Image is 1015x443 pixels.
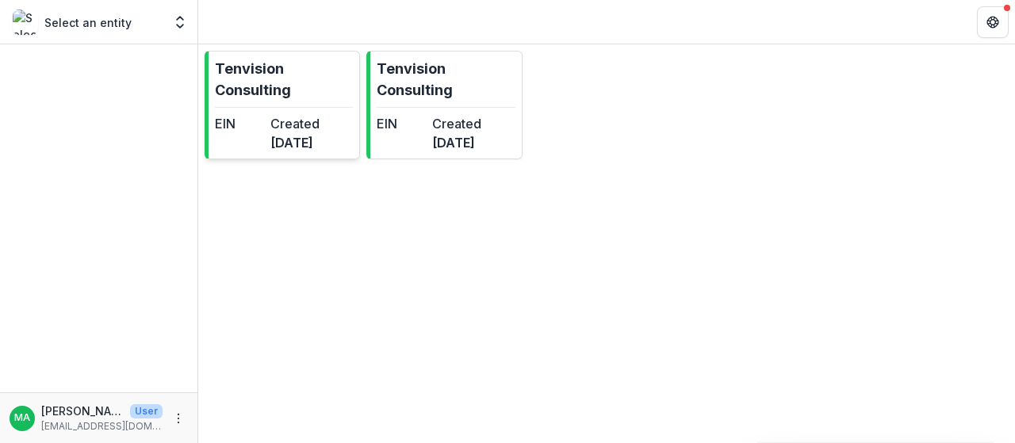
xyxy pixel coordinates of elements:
[366,51,522,159] a: Tenvision ConsultingEINCreated[DATE]
[205,51,360,159] a: Tenvision ConsultingEINCreated[DATE]
[377,58,515,101] p: Tenvision Consulting
[215,58,353,101] p: Tenvision Consulting
[432,114,481,133] dt: Created
[377,114,426,133] dt: EIN
[13,10,38,35] img: Select an entity
[270,133,320,152] dd: [DATE]
[169,409,188,428] button: More
[270,114,320,133] dt: Created
[14,413,30,423] div: Mohd Faizal Bin Ayob
[41,419,163,433] p: [EMAIL_ADDRESS][DOMAIN_NAME]
[41,403,124,419] p: [PERSON_NAME]
[977,6,1009,38] button: Get Help
[130,404,163,418] p: User
[432,133,481,152] dd: [DATE]
[169,6,191,38] button: Open entity switcher
[215,114,264,133] dt: EIN
[44,14,132,31] p: Select an entity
